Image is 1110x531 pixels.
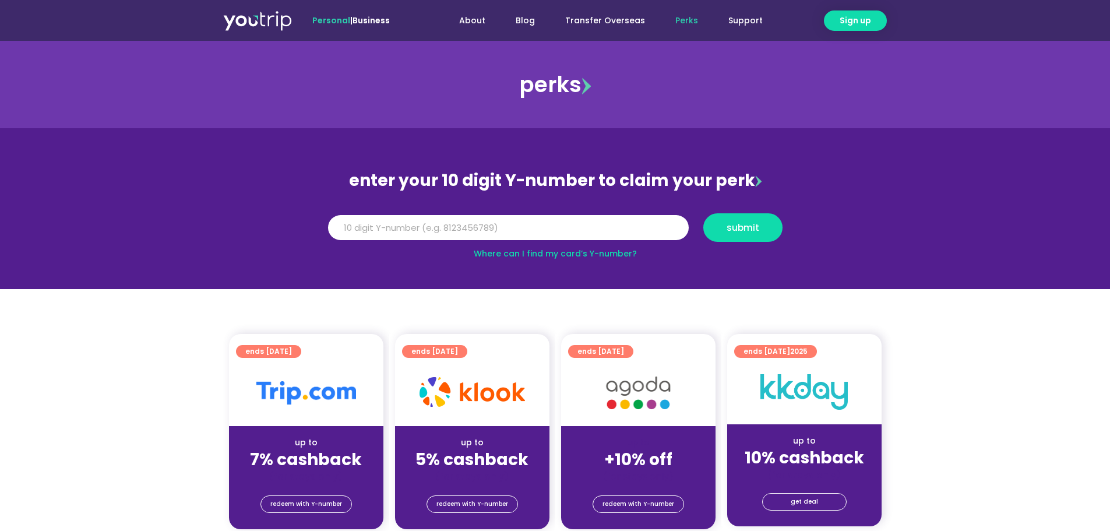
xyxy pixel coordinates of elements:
span: ends [DATE] [743,345,808,358]
span: redeem with Y-number [270,496,342,512]
div: (for stays only) [238,470,374,483]
nav: Menu [421,10,778,31]
a: ends [DATE]2025 [734,345,817,358]
div: enter your 10 digit Y-number to claim your perk [322,166,788,196]
a: Perks [660,10,713,31]
a: Support [713,10,778,31]
span: redeem with Y-number [602,496,674,512]
a: Transfer Overseas [550,10,660,31]
a: redeem with Y-number [427,495,518,513]
span: get deal [791,494,818,510]
div: (for stays only) [737,469,872,481]
div: (for stays only) [570,470,706,483]
input: 10 digit Y-number (e.g. 8123456789) [328,215,689,241]
span: ends [DATE] [577,345,624,358]
div: (for stays only) [404,470,540,483]
a: ends [DATE] [236,345,301,358]
div: up to [737,435,872,447]
strong: 10% cashback [745,446,864,469]
strong: 5% cashback [415,448,528,471]
a: get deal [762,493,847,511]
span: ends [DATE] [245,345,292,358]
div: up to [238,437,374,449]
a: redeem with Y-number [260,495,352,513]
button: submit [703,213,783,242]
a: redeem with Y-number [593,495,684,513]
a: Where can I find my card’s Y-number? [474,248,637,259]
strong: 7% cashback [250,448,362,471]
a: About [444,10,501,31]
span: up to [628,437,649,448]
span: redeem with Y-number [436,496,508,512]
strong: +10% off [604,448,672,471]
span: Personal [312,15,350,26]
span: 2025 [790,346,808,356]
a: Sign up [824,10,887,31]
span: | [312,15,390,26]
a: ends [DATE] [402,345,467,358]
div: up to [404,437,540,449]
span: submit [727,223,759,232]
form: Y Number [328,213,783,251]
a: Blog [501,10,550,31]
span: Sign up [840,15,871,27]
a: ends [DATE] [568,345,633,358]
a: Business [353,15,390,26]
span: ends [DATE] [411,345,458,358]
